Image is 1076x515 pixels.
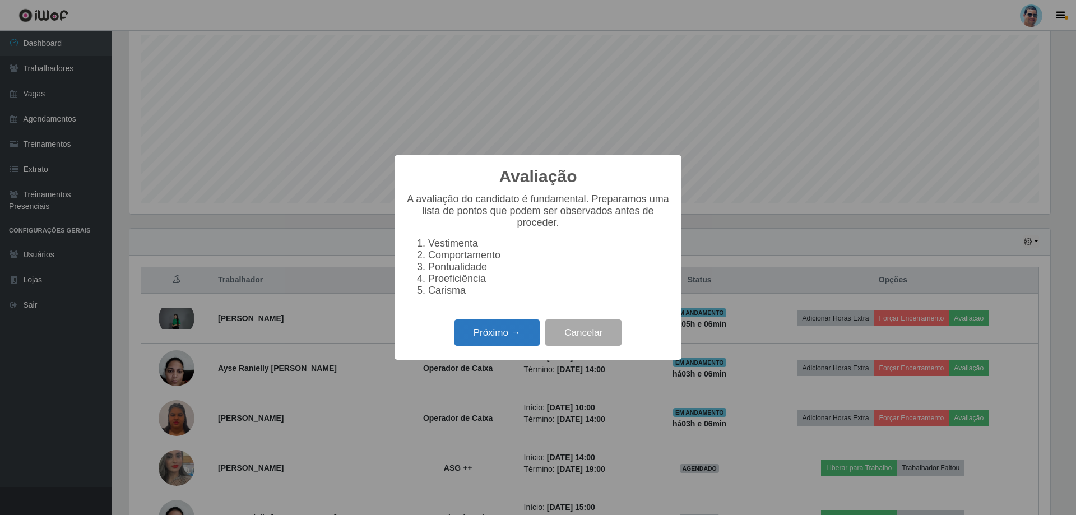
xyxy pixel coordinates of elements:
li: Pontualidade [428,261,670,273]
p: A avaliação do candidato é fundamental. Preparamos uma lista de pontos que podem ser observados a... [406,193,670,229]
li: Proeficiência [428,273,670,285]
button: Próximo → [454,319,540,346]
li: Carisma [428,285,670,296]
li: Vestimenta [428,238,670,249]
button: Cancelar [545,319,622,346]
li: Comportamento [428,249,670,261]
h2: Avaliação [499,166,577,187]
